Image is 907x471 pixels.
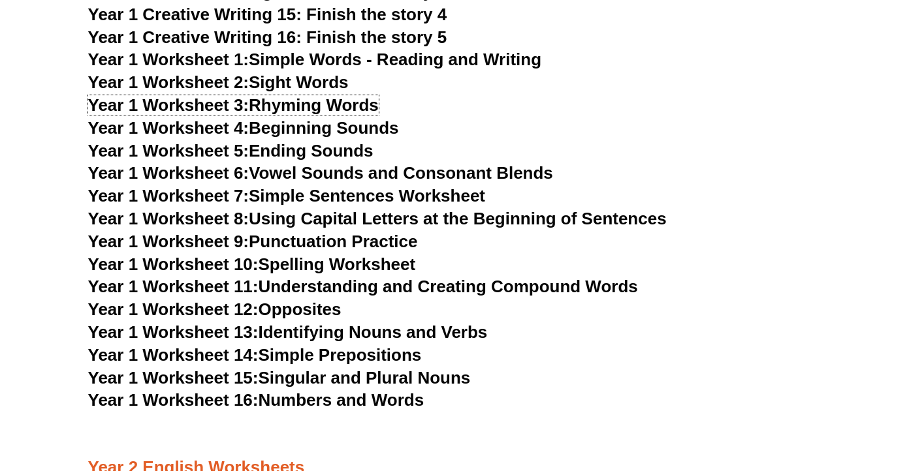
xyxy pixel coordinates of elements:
a: Year 1 Worksheet 14:Simple Prepositions [88,345,422,365]
a: Year 1 Worksheet 16:Numbers and Words [88,390,424,410]
span: Year 1 Worksheet 7: [88,186,249,205]
span: Year 1 Worksheet 8: [88,209,249,228]
iframe: Chat Widget [683,324,907,471]
span: Year 1 Worksheet 4: [88,118,249,138]
a: Year 1 Worksheet 1:Simple Words - Reading and Writing [88,50,542,69]
a: Year 1 Worksheet 11:Understanding and Creating Compound Words [88,277,638,296]
span: Year 1 Worksheet 15: [88,368,259,387]
span: Year 1 Worksheet 12: [88,299,259,319]
span: Year 1 Worksheet 3: [88,95,249,115]
a: Year 1 Worksheet 6:Vowel Sounds and Consonant Blends [88,163,553,183]
span: Year 1 Worksheet 10: [88,254,259,274]
a: Year 1 Worksheet 15:Singular and Plural Nouns [88,368,471,387]
a: Year 1 Worksheet 2:Sight Words [88,72,349,92]
span: Year 1 Worksheet 9: [88,232,249,251]
span: Year 1 Worksheet 6: [88,163,249,183]
a: Year 1 Creative Writing 15: Finish the story 4 [88,5,447,24]
a: Year 1 Worksheet 8:Using Capital Letters at the Beginning of Sentences [88,209,667,228]
a: Year 1 Worksheet 5:Ending Sounds [88,141,374,160]
a: Year 1 Worksheet 3:Rhyming Words [88,95,379,115]
span: Year 1 Worksheet 5: [88,141,249,160]
a: Year 1 Worksheet 7:Simple Sentences Worksheet [88,186,486,205]
a: Year 1 Worksheet 13:Identifying Nouns and Verbs [88,322,488,342]
span: Year 1 Worksheet 1: [88,50,249,69]
span: Year 1 Worksheet 13: [88,322,259,342]
a: Year 1 Worksheet 4:Beginning Sounds [88,118,399,138]
a: Year 1 Worksheet 10:Spelling Worksheet [88,254,416,274]
span: Year 1 Worksheet 11: [88,277,259,296]
span: Year 1 Worksheet 2: [88,72,249,92]
a: Year 1 Worksheet 12:Opposites [88,299,342,319]
span: Year 1 Worksheet 16: [88,390,259,410]
a: Year 1 Worksheet 9:Punctuation Practice [88,232,418,251]
span: Year 1 Worksheet 14: [88,345,259,365]
a: Year 1 Creative Writing 16: Finish the story 5 [88,27,447,47]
